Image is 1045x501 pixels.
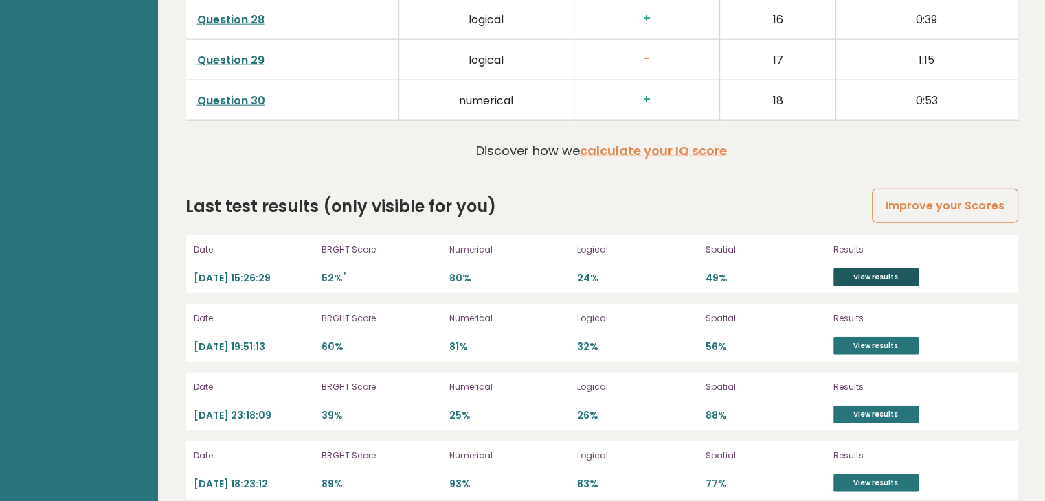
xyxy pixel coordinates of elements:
[322,409,441,422] p: 39%
[398,80,574,120] td: numerical
[585,93,708,107] h3: +
[322,312,441,325] p: BRGHT Score
[398,39,574,80] td: logical
[194,478,313,491] p: [DATE] 18:23:12
[833,381,978,393] p: Results
[835,39,1018,80] td: 1:15
[449,272,569,285] p: 80%
[720,39,836,80] td: 17
[449,340,569,353] p: 81%
[706,244,825,256] p: Spatial
[833,312,978,325] p: Results
[580,142,727,159] a: calculate your IQ score
[833,268,919,286] a: View results
[720,80,836,120] td: 18
[194,381,313,393] p: Date
[449,244,569,256] p: Numerical
[186,194,496,219] h2: Last test results (only visible for you)
[197,52,265,68] a: Question 29
[322,244,441,256] p: BRGHT Score
[197,93,265,108] a: Question 30
[577,272,697,285] p: 24%
[706,409,825,422] p: 88%
[194,409,313,422] p: [DATE] 23:18:09
[706,340,825,353] p: 56%
[322,478,441,491] p: 89%
[706,312,825,325] p: Spatial
[194,312,313,325] p: Date
[577,312,697,325] p: Logical
[872,189,1018,224] a: Improve your Scores
[577,340,697,353] p: 32%
[449,450,569,462] p: Numerical
[835,80,1018,120] td: 0:53
[706,450,825,462] p: Spatial
[194,244,313,256] p: Date
[585,52,708,67] h3: -
[194,450,313,462] p: Date
[322,272,441,285] p: 52%
[577,381,697,393] p: Logical
[194,340,313,353] p: [DATE] 19:51:13
[322,340,441,353] p: 60%
[833,450,978,462] p: Results
[577,409,697,422] p: 26%
[706,381,825,393] p: Spatial
[449,478,569,491] p: 93%
[476,141,727,160] p: Discover how we
[322,450,441,462] p: BRGHT Score
[322,381,441,393] p: BRGHT Score
[833,244,978,256] p: Results
[833,474,919,492] a: View results
[577,478,697,491] p: 83%
[706,272,825,285] p: 49%
[449,409,569,422] p: 25%
[449,381,569,393] p: Numerical
[194,272,313,285] p: [DATE] 15:26:29
[577,244,697,256] p: Logical
[197,12,265,27] a: Question 28
[833,406,919,423] a: View results
[577,450,697,462] p: Logical
[585,12,708,26] h3: +
[706,478,825,491] p: 77%
[449,312,569,325] p: Numerical
[833,337,919,355] a: View results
